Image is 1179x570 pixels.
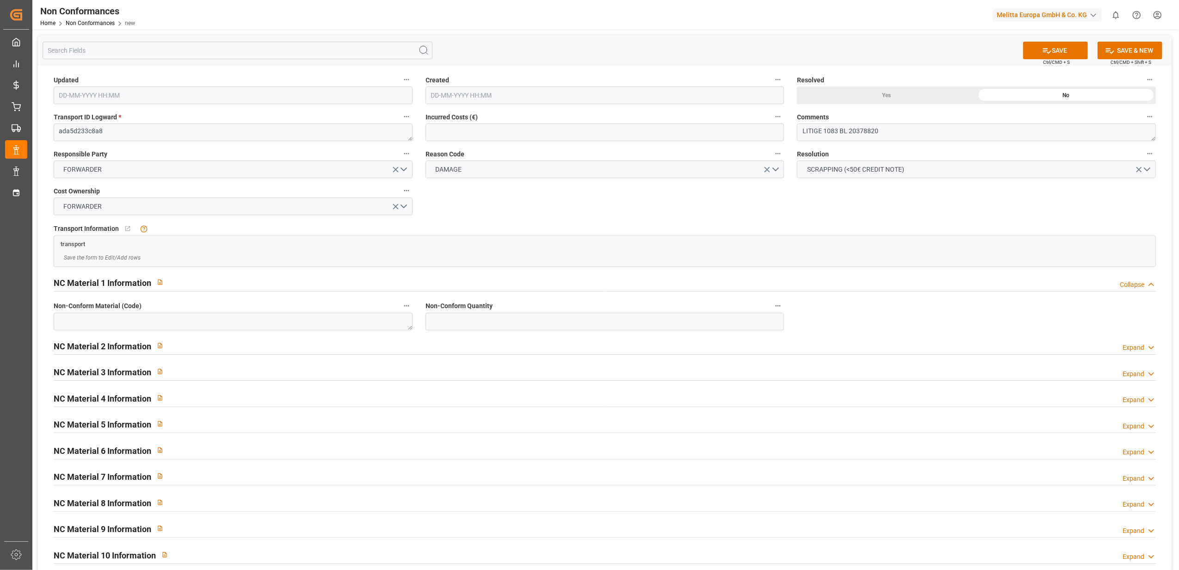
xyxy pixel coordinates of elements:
button: Incurred Costs (€) [772,111,784,123]
h2: NC Material 5 Information [54,418,151,431]
textarea: ada5d233c8a8 [54,124,413,141]
span: Ctrl/CMD + Shift + S [1111,59,1151,66]
button: Transport ID Logward * [401,111,413,123]
button: Created [772,74,784,86]
span: Cost Ownership [54,186,100,196]
button: Responsible Party [401,148,413,160]
div: Collapse [1120,280,1144,290]
button: View description [151,415,169,433]
h2: NC Material 4 Information [54,392,151,405]
input: DD-MM-YYYY HH:MM [54,87,413,104]
div: Expand [1123,526,1144,536]
input: Search Fields [43,42,432,59]
button: show 0 new notifications [1105,5,1126,25]
div: Expand [1123,447,1144,457]
button: View description [151,494,169,511]
span: Created [426,75,449,85]
div: Expand [1123,500,1144,509]
button: Melitta Europa GmbH & Co. KG [993,6,1105,24]
span: Responsible Party [54,149,107,159]
a: transport [61,240,85,248]
button: View description [151,441,169,459]
div: Melitta Europa GmbH & Co. KG [993,8,1102,22]
button: View description [151,520,169,537]
div: Expand [1123,395,1144,405]
div: Expand [1123,421,1144,431]
span: Incurred Costs (€) [426,112,478,122]
div: Expand [1123,474,1144,483]
button: View description [151,363,169,380]
span: Save the form to Edit/Add rows [64,254,141,262]
div: Yes [797,87,976,104]
div: Non Conformances [40,4,135,18]
span: Transport ID Logward [54,112,121,122]
button: Cost Ownership [401,185,413,197]
button: Resolved [1144,74,1156,86]
span: Resolution [797,149,829,159]
a: Non Conformances [66,20,115,26]
button: open menu [797,161,1156,178]
button: Non-Conform Material (Code) [401,300,413,312]
button: Reason Code [772,148,784,160]
button: Non-Conform Quantity [772,300,784,312]
div: Expand [1123,369,1144,379]
h2: NC Material 8 Information [54,497,151,509]
span: FORWARDER [59,165,107,174]
button: View description [151,389,169,407]
span: Comments [797,112,829,122]
h2: NC Material 10 Information [54,549,156,562]
span: Updated [54,75,79,85]
button: Resolution [1144,148,1156,160]
h2: NC Material 6 Information [54,445,151,457]
button: open menu [54,161,413,178]
button: Updated [401,74,413,86]
div: Expand [1123,552,1144,562]
h2: NC Material 3 Information [54,366,151,378]
span: Non-Conform Material (Code) [54,301,142,311]
span: DAMAGE [431,165,466,174]
button: View description [151,337,169,354]
h2: NC Material 1 Information [54,277,151,289]
button: SAVE & NEW [1098,42,1162,59]
a: Home [40,20,56,26]
span: transport [61,241,85,248]
span: Resolved [797,75,824,85]
button: View description [151,273,169,291]
h2: NC Material 7 Information [54,471,151,483]
span: FORWARDER [59,202,107,211]
span: Ctrl/CMD + S [1043,59,1070,66]
button: SAVE [1023,42,1088,59]
textarea: LITIGE 1083 BL 20378820 [797,124,1156,141]
span: Transport Information [54,224,119,234]
div: No [976,87,1156,104]
span: Non-Conform Quantity [426,301,493,311]
span: SCRAPPING (<50€ CREDIT NOTE) [802,165,909,174]
h2: NC Material 2 Information [54,340,151,353]
button: Help Center [1126,5,1147,25]
button: View description [151,467,169,485]
button: Comments [1144,111,1156,123]
span: Reason Code [426,149,464,159]
div: Expand [1123,343,1144,353]
button: open menu [426,161,784,178]
button: View description [156,546,173,564]
input: DD-MM-YYYY HH:MM [426,87,784,104]
button: open menu [54,198,413,215]
h2: NC Material 9 Information [54,523,151,535]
